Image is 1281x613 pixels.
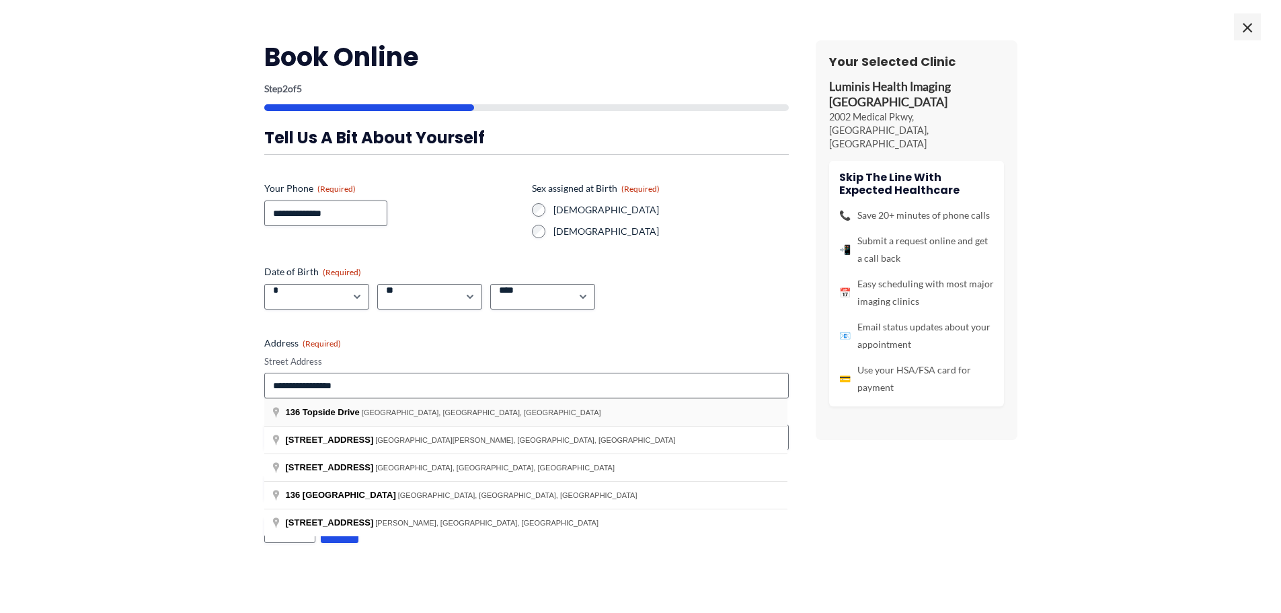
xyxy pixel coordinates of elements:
[286,435,374,445] span: [STREET_ADDRESS]
[375,519,598,527] span: [PERSON_NAME], [GEOGRAPHIC_DATA], [GEOGRAPHIC_DATA]
[303,490,396,500] span: [GEOGRAPHIC_DATA]
[264,182,521,195] label: Your Phone
[297,83,302,94] span: 5
[323,267,361,277] span: (Required)
[621,184,660,194] span: (Required)
[839,275,994,310] li: Easy scheduling with most major imaging clinics
[532,182,660,195] legend: Sex assigned at Birth
[286,407,301,417] span: 136
[839,318,994,353] li: Email status updates about your appointment
[375,436,675,444] span: [GEOGRAPHIC_DATA][PERSON_NAME], [GEOGRAPHIC_DATA], [GEOGRAPHIC_DATA]
[829,54,1004,69] h3: Your Selected Clinic
[264,84,789,94] p: Step of
[839,361,994,396] li: Use your HSA/FSA card for payment
[286,517,374,528] span: [STREET_ADDRESS]
[839,241,851,258] span: 📲
[375,464,615,472] span: [GEOGRAPHIC_DATA], [GEOGRAPHIC_DATA], [GEOGRAPHIC_DATA]
[264,355,789,368] label: Street Address
[553,203,789,217] label: [DEMOGRAPHIC_DATA]
[362,408,601,417] span: [GEOGRAPHIC_DATA], [GEOGRAPHIC_DATA], [GEOGRAPHIC_DATA]
[286,490,301,500] span: 136
[264,265,361,279] legend: Date of Birth
[282,83,288,94] span: 2
[839,232,994,267] li: Submit a request online and get a call back
[553,225,789,238] label: [DEMOGRAPHIC_DATA]
[839,207,851,224] span: 📞
[264,336,341,350] legend: Address
[839,327,851,345] span: 📧
[398,491,637,499] span: [GEOGRAPHIC_DATA], [GEOGRAPHIC_DATA], [GEOGRAPHIC_DATA]
[829,79,1004,110] p: Luminis Health Imaging [GEOGRAPHIC_DATA]
[1234,13,1261,40] span: ×
[303,338,341,349] span: (Required)
[839,171,994,196] h4: Skip the line with Expected Healthcare
[264,127,789,148] h3: Tell us a bit about yourself
[264,40,789,73] h2: Book Online
[317,184,356,194] span: (Required)
[839,284,851,301] span: 📅
[286,462,374,472] span: [STREET_ADDRESS]
[839,370,851,388] span: 💳
[303,407,360,417] span: Topside Drive
[829,110,1004,151] p: 2002 Medical Pkwy, [GEOGRAPHIC_DATA], [GEOGRAPHIC_DATA]
[839,207,994,224] li: Save 20+ minutes of phone calls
